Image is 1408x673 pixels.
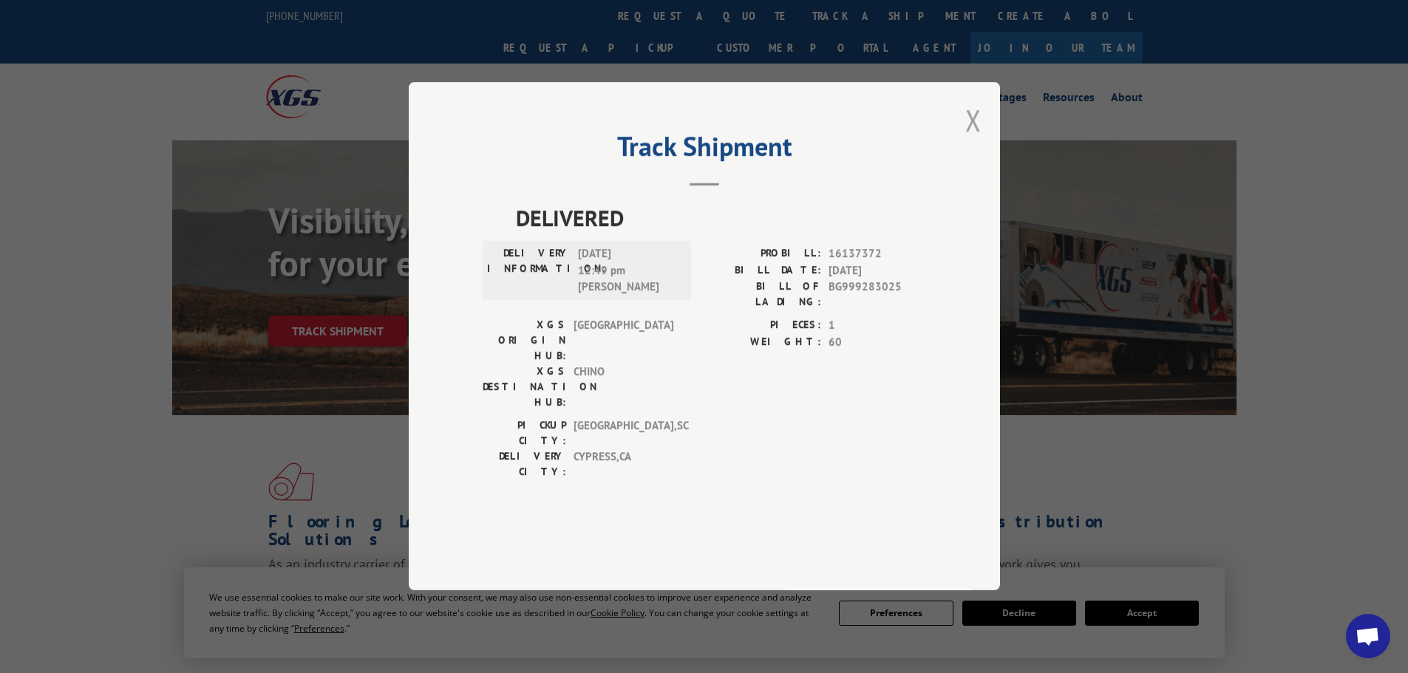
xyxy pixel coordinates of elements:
[829,279,926,310] span: BG999283025
[483,418,566,449] label: PICKUP CITY:
[574,364,673,411] span: CHINO
[574,418,673,449] span: [GEOGRAPHIC_DATA] , SC
[829,246,926,263] span: 16137372
[483,318,566,364] label: XGS ORIGIN HUB:
[578,246,678,296] span: [DATE] 12:49 pm [PERSON_NAME]
[516,202,926,235] span: DELIVERED
[704,318,821,335] label: PIECES:
[483,449,566,480] label: DELIVERY CITY:
[483,136,926,164] h2: Track Shipment
[704,246,821,263] label: PROBILL:
[704,334,821,351] label: WEIGHT:
[829,318,926,335] span: 1
[704,279,821,310] label: BILL OF LADING:
[704,262,821,279] label: BILL DATE:
[1346,614,1390,658] div: Open chat
[487,246,571,296] label: DELIVERY INFORMATION:
[574,449,673,480] span: CYPRESS , CA
[829,334,926,351] span: 60
[574,318,673,364] span: [GEOGRAPHIC_DATA]
[829,262,926,279] span: [DATE]
[965,100,982,140] button: Close modal
[483,364,566,411] label: XGS DESTINATION HUB:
